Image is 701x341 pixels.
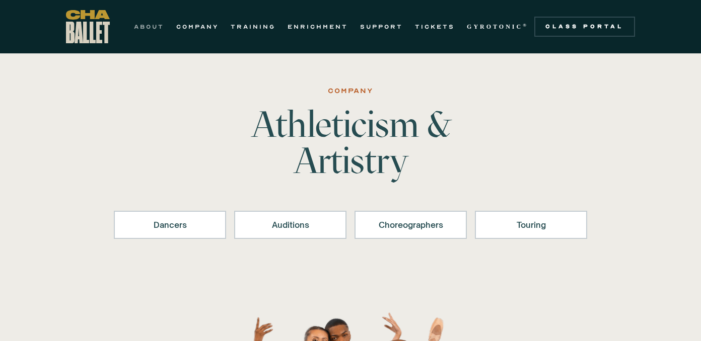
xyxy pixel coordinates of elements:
a: SUPPORT [360,21,403,33]
div: Class Portal [540,23,629,31]
a: ENRICHMENT [288,21,348,33]
a: Class Portal [534,17,635,37]
a: TRAINING [231,21,275,33]
div: Touring [488,219,574,231]
a: Choreographers [355,211,467,239]
a: TICKETS [415,21,455,33]
a: Touring [475,211,587,239]
sup: ® [523,23,528,28]
a: Auditions [234,211,346,239]
strong: GYROTONIC [467,23,523,30]
a: COMPANY [176,21,219,33]
div: Auditions [247,219,333,231]
a: ABOUT [134,21,164,33]
div: Choreographers [368,219,454,231]
div: Dancers [127,219,213,231]
a: GYROTONIC® [467,21,528,33]
a: home [66,10,110,43]
h1: Athleticism & Artistry [193,106,508,179]
a: Dancers [114,211,226,239]
div: Company [328,85,373,97]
